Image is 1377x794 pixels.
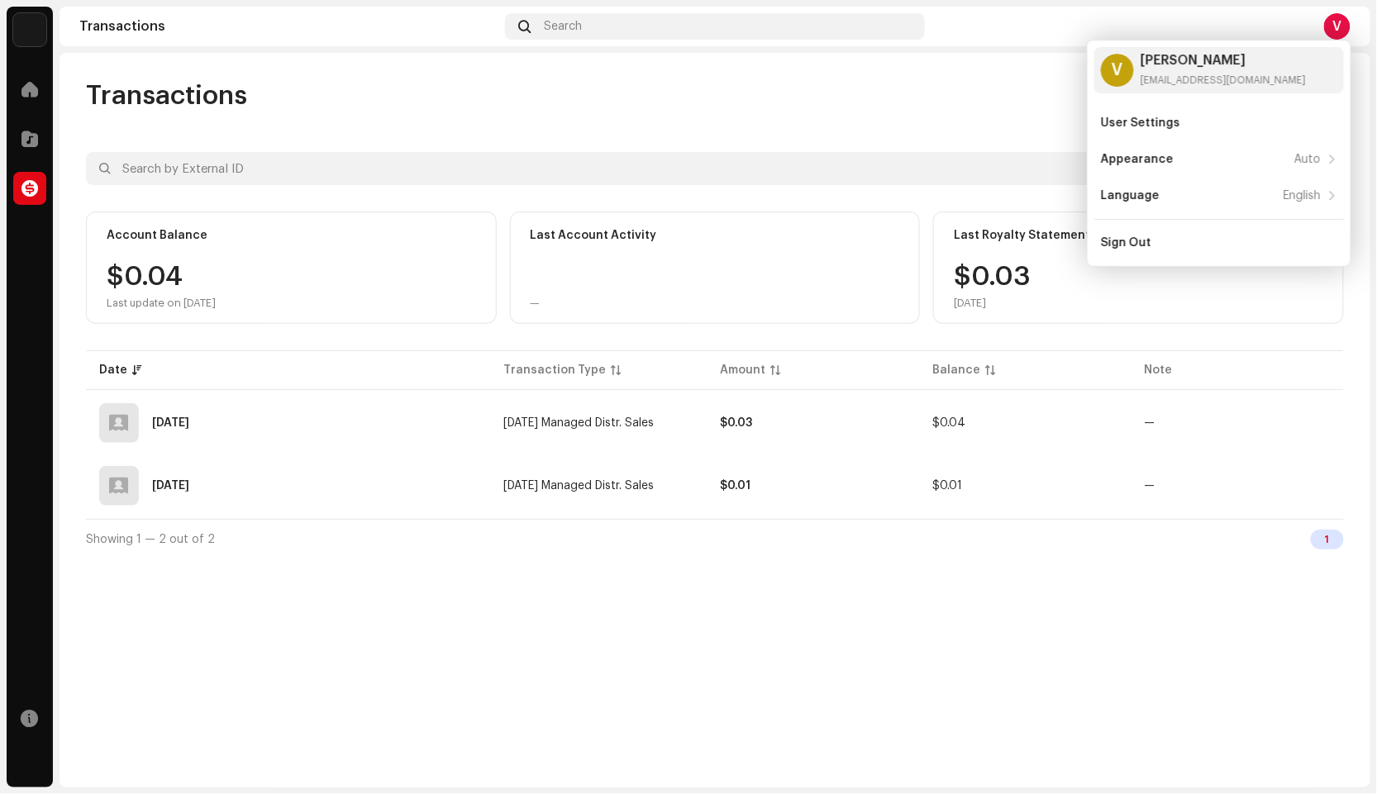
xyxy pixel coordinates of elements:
div: Transaction Type [503,362,606,378]
div: Balance [932,362,980,378]
div: Jun 10, 2025 [152,417,189,429]
re-a-table-badge: — [1145,417,1155,429]
div: Last Account Activity [531,229,657,242]
re-m-nav-item: Language [1094,179,1344,212]
span: Search [544,20,582,33]
div: User Settings [1101,116,1180,130]
div: Last update on [DATE] [107,297,216,310]
re-a-table-badge: — [1145,480,1155,492]
re-m-nav-item: Sign Out [1094,226,1344,259]
span: Showing 1 — 2 out of 2 [86,534,215,545]
div: Amount [720,362,765,378]
div: Jun 10, 2025 [152,480,189,492]
span: May 2025 Managed Distr. Sales [503,417,654,429]
div: Transactions [79,20,498,33]
div: Last Royalty Statement [954,229,1090,242]
span: Apr 2025 Managed Distr. Sales [503,480,654,492]
div: [EMAIL_ADDRESS][DOMAIN_NAME] [1141,74,1306,87]
span: Transactions [86,79,247,112]
div: V [1324,13,1351,40]
img: 10d72f0b-d06a-424f-aeaa-9c9f537e57b6 [13,13,46,46]
div: English [1284,189,1321,202]
span: $0.01 [932,480,962,492]
div: Account Balance [107,229,207,242]
div: Auto [1294,153,1321,166]
strong: $0.01 [720,480,750,492]
div: Appearance [1101,153,1174,166]
input: Search by External ID [86,152,1151,185]
re-m-nav-item: Appearance [1094,143,1344,176]
re-m-nav-item: User Settings [1094,107,1344,140]
div: [DATE] [954,297,1031,310]
div: Language [1101,189,1160,202]
div: V [1101,54,1134,87]
span: $0.04 [932,417,965,429]
div: Sign Out [1101,236,1151,250]
div: — [531,297,541,310]
div: Date [99,362,127,378]
strong: $0.03 [720,417,752,429]
div: [PERSON_NAME] [1141,54,1306,67]
div: 1 [1311,530,1344,549]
